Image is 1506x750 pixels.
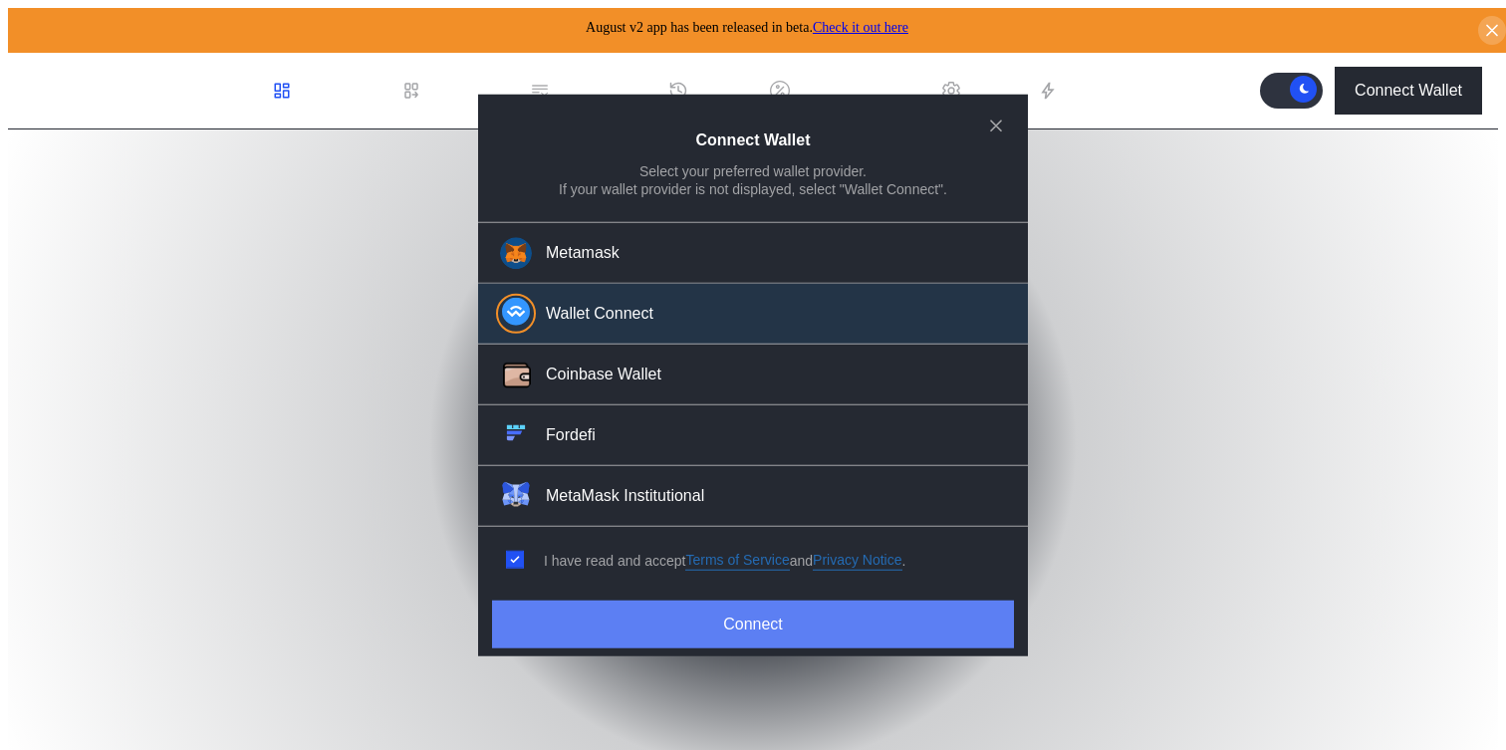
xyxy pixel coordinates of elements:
span: August v2 app has been released in beta. [586,20,908,35]
div: History [696,82,746,100]
div: Admin [969,82,1014,100]
a: Privacy Notice [813,551,901,570]
button: Coinbase WalletCoinbase Wallet [478,345,1028,405]
div: I have read and accept . [544,551,905,570]
div: Select your preferred wallet provider. [639,162,867,180]
div: Loan Book [429,82,506,100]
button: FordefiFordefi [478,405,1028,466]
div: Discount Factors [798,82,917,100]
div: Dashboard [300,82,377,100]
div: If your wallet provider is not displayed, select "Wallet Connect". [559,180,947,198]
div: Fordefi [546,425,596,446]
div: MetaMask Institutional [546,486,704,507]
button: close modal [980,110,1012,141]
img: Coinbase Wallet [500,359,534,392]
img: MetaMask Institutional [502,480,530,508]
a: Terms of Service [685,551,789,570]
div: Connect Wallet [1355,82,1462,100]
button: Metamask [478,222,1028,284]
a: Check it out here [813,20,908,35]
button: Connect [492,601,1014,648]
button: MetaMask InstitutionalMetaMask Institutional [478,466,1028,527]
img: Fordefi [502,419,530,447]
button: Wallet Connect [478,284,1028,345]
div: Automations [1066,82,1154,100]
div: Wallet Connect [546,304,653,325]
span: and [790,552,813,570]
div: Metamask [546,243,620,264]
div: Permissions [558,82,644,100]
div: Coinbase Wallet [546,365,661,385]
h2: Connect Wallet [696,131,811,149]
